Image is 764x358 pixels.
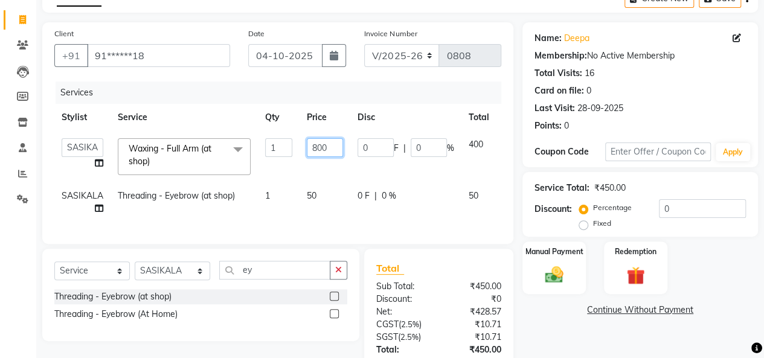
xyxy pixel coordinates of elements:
span: SASIKALA [62,190,103,201]
div: Last Visit: [534,102,575,115]
th: Disc [350,104,461,131]
span: SGST [376,331,398,342]
button: Apply [716,143,750,161]
span: Waxing - Full Arm (at shop) [129,143,211,167]
div: ( ) [367,318,439,331]
div: Coupon Code [534,145,605,158]
span: | [374,190,377,202]
input: Enter Offer / Coupon Code [605,142,711,161]
label: Redemption [615,246,656,257]
div: Total: [367,344,439,356]
span: F [394,142,399,155]
label: Fixed [593,218,611,229]
label: Client [54,28,74,39]
span: 0 F [358,190,370,202]
th: Service [111,104,258,131]
div: Services [56,82,510,104]
div: Threading - Eyebrow (At Home) [54,308,178,321]
div: Net: [367,305,439,318]
label: Manual Payment [525,246,583,257]
div: Discount: [367,293,439,305]
span: 1 [265,190,270,201]
span: 0 % [382,190,396,202]
span: 400 [469,139,483,150]
th: Action [496,104,536,131]
div: ₹450.00 [594,182,626,194]
div: ₹10.71 [438,331,510,344]
div: Sub Total: [367,280,439,293]
th: Qty [258,104,300,131]
div: ( ) [367,331,439,344]
th: Price [300,104,350,131]
div: No Active Membership [534,50,746,62]
th: Stylist [54,104,111,131]
div: ₹450.00 [438,344,510,356]
span: 50 [469,190,478,201]
span: | [403,142,406,155]
span: % [447,142,454,155]
span: 2.5% [401,319,419,329]
div: Threading - Eyebrow (at shop) [54,290,172,303]
input: Search or Scan [219,261,330,280]
img: _cash.svg [539,264,569,286]
button: +91 [54,44,88,67]
span: Total [376,262,404,275]
div: Total Visits: [534,67,582,80]
a: Deepa [564,32,589,45]
a: x [150,156,155,167]
div: Membership: [534,50,587,62]
div: 0 [586,85,591,97]
span: 2.5% [400,332,419,342]
label: Percentage [593,202,632,213]
div: ₹10.71 [438,318,510,331]
div: ₹428.57 [438,305,510,318]
div: ₹0 [438,293,510,305]
div: Card on file: [534,85,584,97]
div: Points: [534,120,562,132]
img: _gift.svg [621,264,650,287]
input: Search by Name/Mobile/Email/Code [87,44,230,67]
label: Invoice Number [364,28,417,39]
div: 16 [585,67,594,80]
div: 0 [564,120,569,132]
div: 28-09-2025 [577,102,623,115]
div: Name: [534,32,562,45]
label: Date [248,28,265,39]
a: Continue Without Payment [525,304,756,316]
span: Threading - Eyebrow (at shop) [118,190,235,201]
span: CGST [376,319,399,330]
th: Total [461,104,496,131]
div: Service Total: [534,182,589,194]
div: Discount: [534,203,572,216]
div: ₹450.00 [438,280,510,293]
span: 50 [307,190,316,201]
